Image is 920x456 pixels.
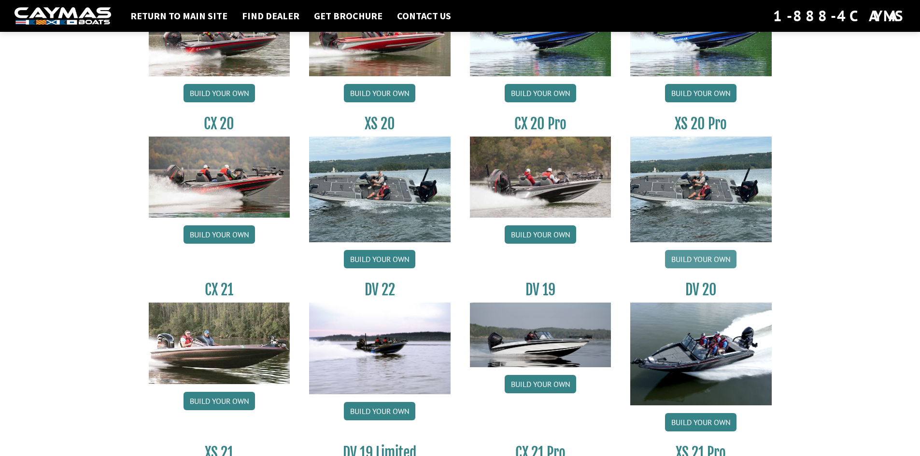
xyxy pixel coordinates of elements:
[773,5,906,27] div: 1-888-4CAYMAS
[470,281,611,299] h3: DV 19
[309,303,451,394] img: DV22_original_motor_cropped_for_caymas_connect.jpg
[505,84,576,102] a: Build your own
[184,225,255,244] a: Build your own
[665,84,736,102] a: Build your own
[505,375,576,393] a: Build your own
[665,250,736,268] a: Build your own
[14,7,111,25] img: white-logo-c9c8dbefe5ff5ceceb0f0178aa75bf4bb51f6bca0971e226c86eb53dfe498488.png
[149,115,290,133] h3: CX 20
[630,303,772,405] img: DV_20_from_website_for_caymas_connect.png
[630,281,772,299] h3: DV 20
[237,10,304,22] a: Find Dealer
[344,250,415,268] a: Build your own
[470,137,611,218] img: CX-20Pro_thumbnail.jpg
[470,115,611,133] h3: CX 20 Pro
[630,115,772,133] h3: XS 20 Pro
[309,115,451,133] h3: XS 20
[149,281,290,299] h3: CX 21
[309,281,451,299] h3: DV 22
[505,225,576,244] a: Build your own
[309,10,387,22] a: Get Brochure
[309,137,451,242] img: XS_20_resized.jpg
[184,392,255,410] a: Build your own
[392,10,456,22] a: Contact Us
[344,402,415,420] a: Build your own
[344,84,415,102] a: Build your own
[126,10,232,22] a: Return to main site
[149,137,290,218] img: CX-20_thumbnail.jpg
[630,137,772,242] img: XS_20_resized.jpg
[184,84,255,102] a: Build your own
[149,303,290,384] img: CX21_thumb.jpg
[665,413,736,431] a: Build your own
[470,303,611,367] img: dv-19-ban_from_website_for_caymas_connect.png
